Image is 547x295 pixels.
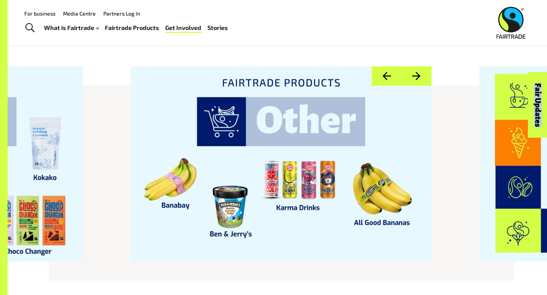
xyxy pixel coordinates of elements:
a: For business [24,10,55,17]
a: Toggle Search [21,19,39,38]
a: Partners Log In [103,10,140,17]
img: Fairtrade Australia New Zealand logo [496,7,526,39]
button: Next [402,66,432,86]
a: Fairtrade Products [105,22,159,33]
a: What is Fairtrade [44,22,99,33]
button: Previous [372,66,402,86]
a: Get Involved [165,22,201,33]
a: Stories [207,22,228,33]
a: Media Centre [63,10,96,17]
